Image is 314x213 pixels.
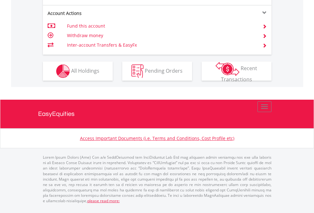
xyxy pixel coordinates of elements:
[67,40,255,50] td: Inter-account Transfers & EasyFx
[145,67,183,74] span: Pending Orders
[80,135,234,141] a: Access Important Documents (i.e. Terms and Conditions, Cost Profile etc)
[67,31,255,40] td: Withdraw money
[56,64,70,78] img: holdings-wht.png
[71,67,99,74] span: All Holdings
[43,62,113,81] button: All Holdings
[131,64,144,78] img: pending_instructions-wht.png
[87,198,120,203] a: please read more:
[43,10,157,17] div: Account Actions
[122,62,192,81] button: Pending Orders
[38,100,276,128] a: EasyEquities
[202,62,271,81] button: Recent Transactions
[67,21,255,31] td: Fund this account
[216,62,239,76] img: transactions-zar-wht.png
[43,155,271,203] p: Lorem Ipsum Dolors (Ame) Con a/e SeddOeiusmod tem InciDiduntut Lab Etd mag aliquaen admin veniamq...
